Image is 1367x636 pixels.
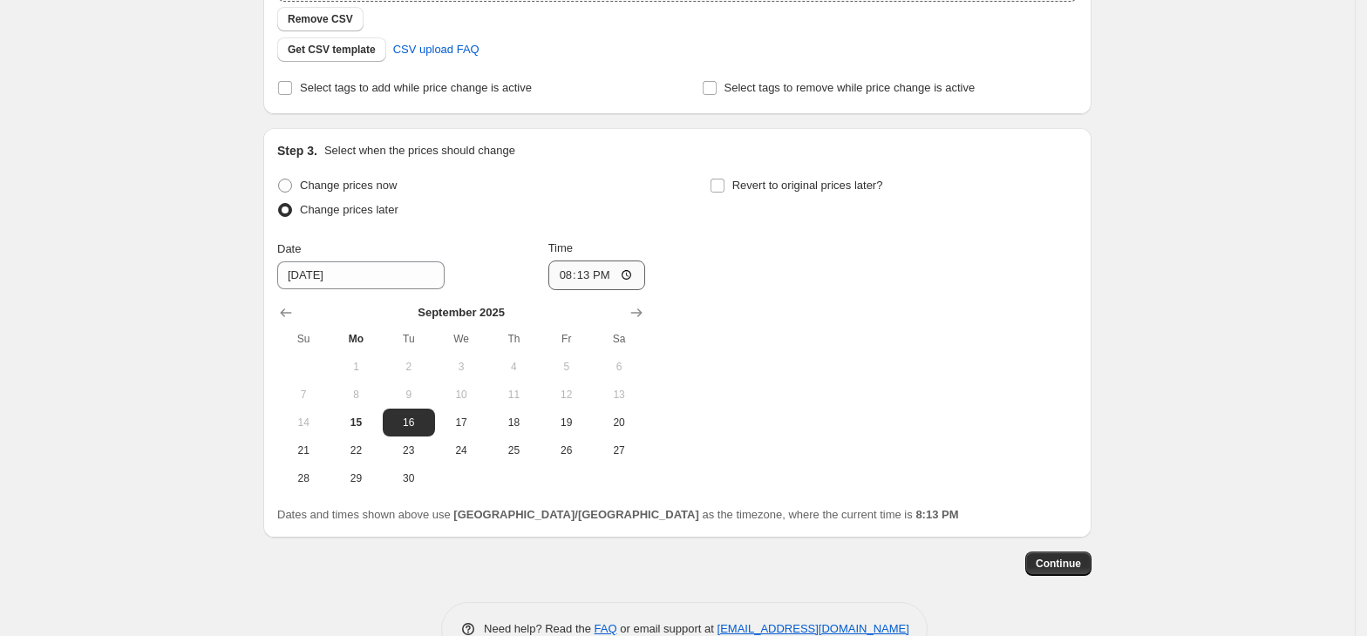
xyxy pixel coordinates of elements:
span: 18 [494,416,533,430]
button: Tuesday September 16 2025 [383,409,435,436]
span: 29 [337,471,375,485]
button: Thursday September 4 2025 [487,353,540,381]
button: Show next month, October 2025 [624,301,649,325]
button: Tuesday September 9 2025 [383,381,435,409]
th: Sunday [277,325,330,353]
b: 8:13 PM [915,508,958,521]
button: Get CSV template [277,37,386,62]
span: 1 [337,360,375,374]
span: 9 [390,388,428,402]
button: Saturday September 6 2025 [593,353,645,381]
button: Tuesday September 30 2025 [383,464,435,492]
span: 24 [442,443,480,457]
span: Select tags to remove while price change is active [724,81,976,94]
th: Friday [541,325,593,353]
span: Time [548,241,573,254]
span: CSV upload FAQ [393,41,479,58]
a: FAQ [595,622,617,635]
span: 15 [337,416,375,430]
span: Tu [390,332,428,346]
input: 12:00 [548,260,646,290]
button: Saturday September 20 2025 [593,409,645,436]
button: Monday September 29 2025 [330,464,382,492]
span: or email support at [617,622,718,635]
a: CSV upload FAQ [383,36,490,64]
span: 27 [600,443,638,457]
span: 2 [390,360,428,374]
span: 12 [547,388,586,402]
span: 8 [337,388,375,402]
th: Thursday [487,325,540,353]
th: Tuesday [383,325,435,353]
span: 28 [284,471,323,485]
span: Change prices now [300,179,397,192]
span: 11 [494,388,533,402]
span: Dates and times shown above use as the timezone, where the current time is [277,508,959,521]
span: Sa [600,332,638,346]
span: Date [277,242,301,255]
button: Sunday September 28 2025 [277,464,330,492]
span: Change prices later [300,203,398,216]
span: 7 [284,388,323,402]
span: 16 [390,416,428,430]
button: Thursday September 11 2025 [487,381,540,409]
button: Friday September 26 2025 [541,436,593,464]
button: Monday September 1 2025 [330,353,382,381]
button: Wednesday September 24 2025 [435,436,487,464]
button: Wednesday September 17 2025 [435,409,487,436]
span: 25 [494,443,533,457]
span: 30 [390,471,428,485]
span: 3 [442,360,480,374]
th: Saturday [593,325,645,353]
button: Show previous month, August 2025 [274,301,298,325]
span: 13 [600,388,638,402]
span: Get CSV template [288,43,376,57]
button: Saturday September 13 2025 [593,381,645,409]
input: 9/15/2025 [277,261,445,289]
button: Continue [1025,551,1092,576]
button: Today Monday September 15 2025 [330,409,382,436]
button: Friday September 12 2025 [541,381,593,409]
a: [EMAIL_ADDRESS][DOMAIN_NAME] [718,622,909,635]
span: 20 [600,416,638,430]
button: Friday September 5 2025 [541,353,593,381]
button: Sunday September 7 2025 [277,381,330,409]
th: Monday [330,325,382,353]
p: Select when the prices should change [324,142,515,159]
button: Remove CSV [277,7,364,31]
button: Thursday September 25 2025 [487,436,540,464]
span: Mo [337,332,375,346]
span: 17 [442,416,480,430]
button: Tuesday September 2 2025 [383,353,435,381]
span: Need help? Read the [484,622,595,635]
button: Monday September 8 2025 [330,381,382,409]
button: Monday September 22 2025 [330,436,382,464]
span: We [442,332,480,346]
span: 4 [494,360,533,374]
span: 22 [337,443,375,457]
span: 23 [390,443,428,457]
span: 5 [547,360,586,374]
span: 14 [284,416,323,430]
span: Revert to original prices later? [732,179,883,192]
span: 21 [284,443,323,457]
button: Thursday September 18 2025 [487,409,540,436]
b: [GEOGRAPHIC_DATA]/[GEOGRAPHIC_DATA] [453,508,698,521]
th: Wednesday [435,325,487,353]
button: Wednesday September 10 2025 [435,381,487,409]
span: Su [284,332,323,346]
span: Continue [1036,557,1081,571]
button: Tuesday September 23 2025 [383,436,435,464]
h2: Step 3. [277,142,317,159]
button: Saturday September 27 2025 [593,436,645,464]
span: Select tags to add while price change is active [300,81,532,94]
button: Sunday September 21 2025 [277,436,330,464]
span: 26 [547,443,586,457]
span: Th [494,332,533,346]
span: 6 [600,360,638,374]
span: 10 [442,388,480,402]
button: Friday September 19 2025 [541,409,593,436]
button: Sunday September 14 2025 [277,409,330,436]
span: Remove CSV [288,12,353,26]
span: Fr [547,332,586,346]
